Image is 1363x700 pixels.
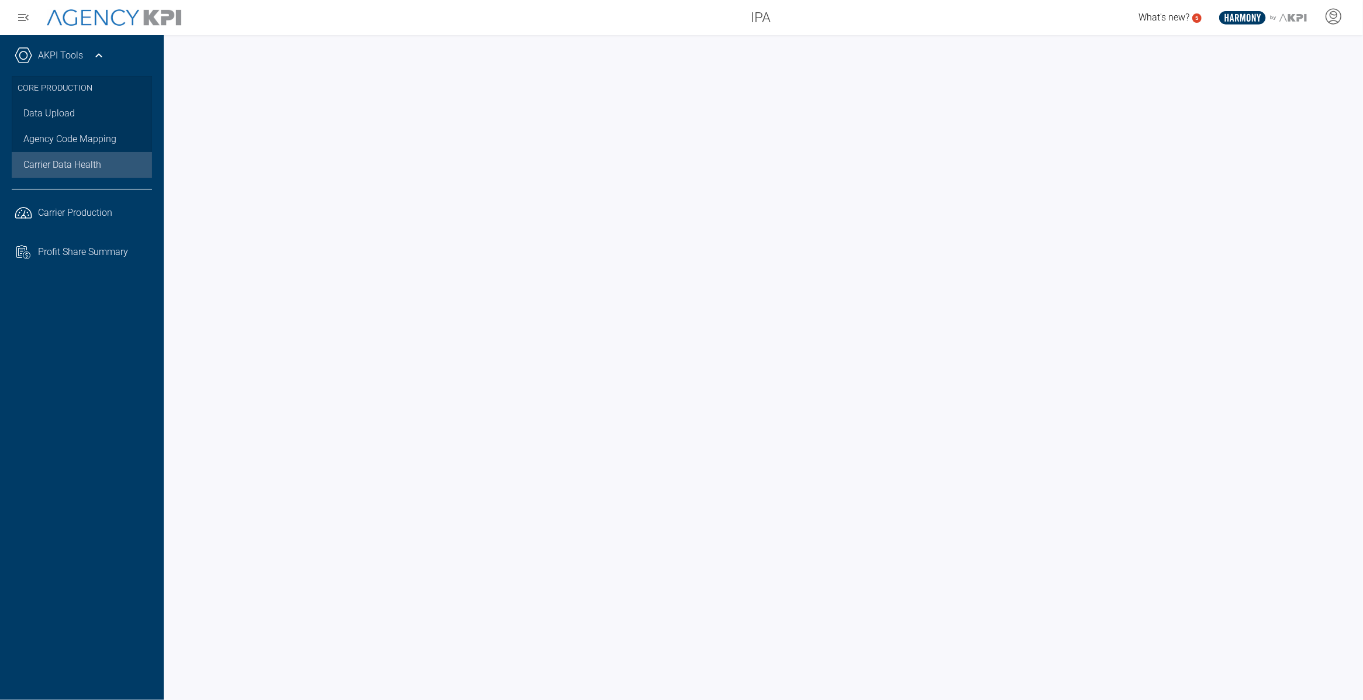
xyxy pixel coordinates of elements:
a: Carrier Data Health [12,152,152,178]
span: What's new? [1138,12,1189,23]
h3: Core Production [18,76,146,101]
a: Data Upload [12,101,152,126]
a: Agency Code Mapping [12,126,152,152]
text: 5 [1195,15,1199,21]
a: AKPI Tools [38,49,83,63]
img: AgencyKPI [47,9,181,26]
span: Carrier Data Health [23,158,101,172]
span: Profit Share Summary [38,245,128,259]
span: Carrier Production [38,206,112,220]
span: IPA [751,7,771,28]
a: 5 [1192,13,1202,23]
